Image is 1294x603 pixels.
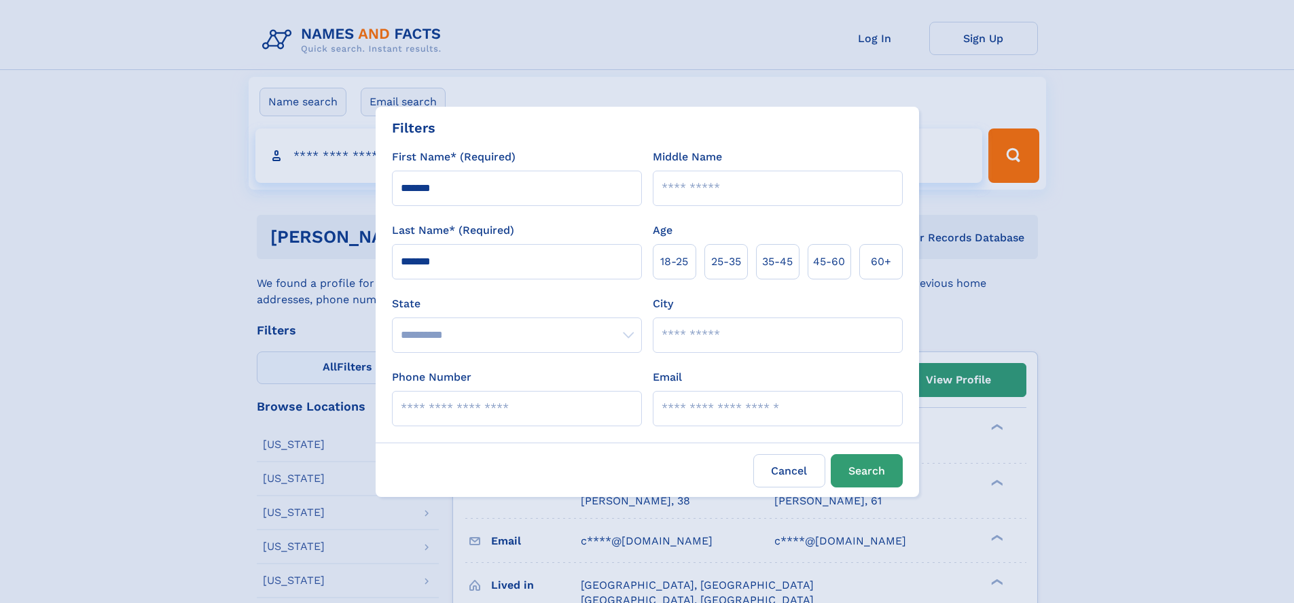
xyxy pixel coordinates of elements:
[753,454,825,487] label: Cancel
[653,222,672,239] label: Age
[762,254,793,270] span: 35‑45
[711,254,741,270] span: 25‑35
[392,222,514,239] label: Last Name* (Required)
[660,254,688,270] span: 18‑25
[871,254,891,270] span: 60+
[392,296,642,312] label: State
[653,296,673,312] label: City
[831,454,903,487] button: Search
[392,149,516,165] label: First Name* (Required)
[392,118,435,138] div: Filters
[653,369,682,385] label: Email
[813,254,845,270] span: 45‑60
[653,149,722,165] label: Middle Name
[392,369,471,385] label: Phone Number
